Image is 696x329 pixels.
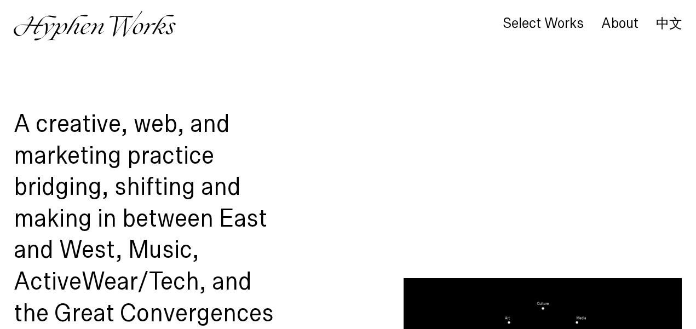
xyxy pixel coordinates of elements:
[656,18,682,30] a: 中文
[503,18,584,30] a: Select Works
[14,11,175,41] img: Hyphen Works
[503,16,584,31] div: Select Works
[601,16,639,31] div: About
[601,18,639,30] a: About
